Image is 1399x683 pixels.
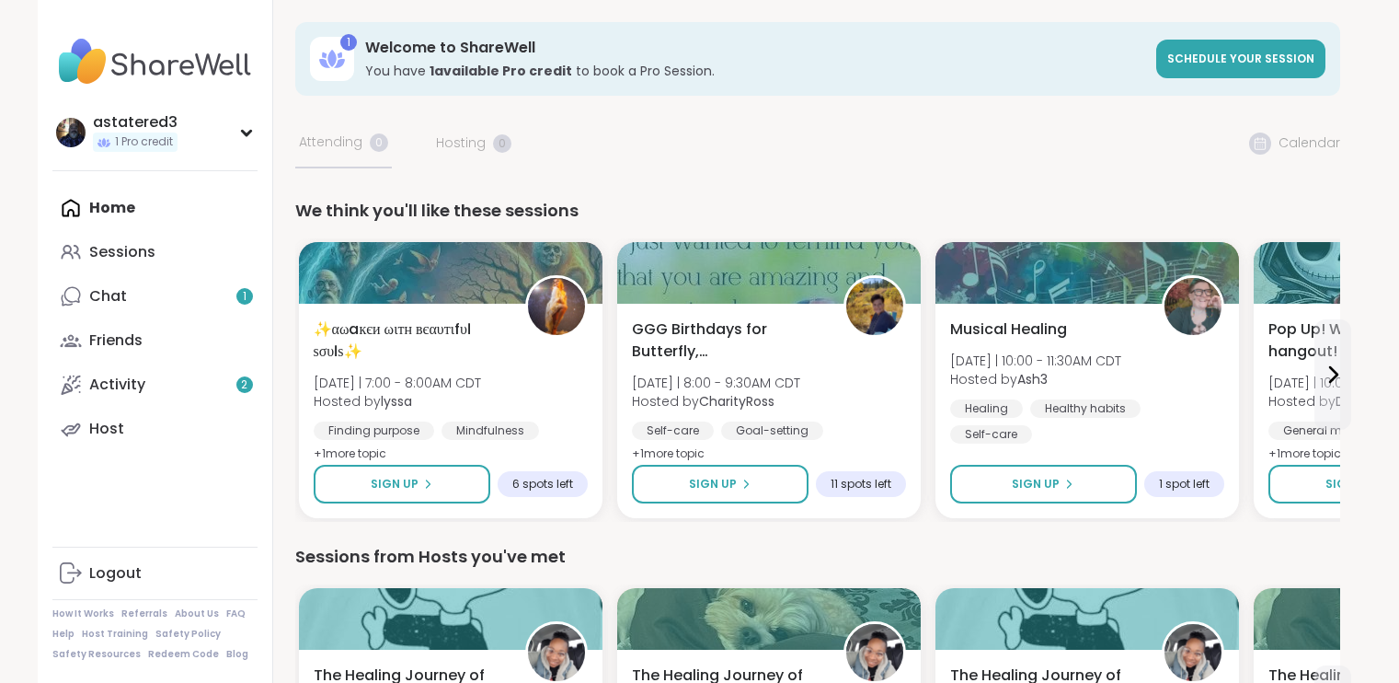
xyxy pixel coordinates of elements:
[314,318,505,363] span: ✨αωaкєи ωιтн вєαυтιfυℓ ѕσυℓѕ✨
[632,422,714,440] div: Self-care
[148,648,219,661] a: Redeem Code
[52,363,258,407] a: Activity2
[371,476,419,492] span: Sign Up
[632,318,823,363] span: GGG Birthdays for Butterfly, [PERSON_NAME] and [PERSON_NAME]
[721,422,823,440] div: Goal-setting
[56,118,86,147] img: astatered3
[295,198,1340,224] div: We think you'll like these sessions
[1012,476,1060,492] span: Sign Up
[1164,624,1221,681] img: levornia
[340,34,357,51] div: 1
[365,62,1145,80] h3: You have to book a Pro Session.
[52,648,141,661] a: Safety Resources
[155,628,221,641] a: Safety Policy
[381,392,412,411] b: lyssa
[1164,278,1221,335] img: Ash3
[632,392,800,411] span: Hosted by
[52,407,258,451] a: Host
[846,624,903,681] img: levornia
[950,425,1032,444] div: Self-care
[52,318,258,363] a: Friends
[115,134,173,150] span: 1 Pro credit
[1017,370,1048,388] b: Ash3
[52,230,258,274] a: Sessions
[689,476,737,492] span: Sign Up
[82,628,148,641] a: Host Training
[52,29,258,94] img: ShareWell Nav Logo
[632,465,808,504] button: Sign Up
[226,648,248,661] a: Blog
[52,551,258,596] a: Logout
[52,274,258,318] a: Chat1
[441,422,539,440] div: Mindfulness
[1156,40,1325,78] a: Schedule your session
[52,608,114,620] a: How It Works
[314,422,434,440] div: Finding purpose
[950,318,1067,341] span: Musical Healing
[243,289,247,305] span: 1
[950,399,1023,418] div: Healing
[1167,51,1314,66] span: Schedule your session
[950,465,1137,504] button: Sign Up
[314,374,481,392] span: [DATE] | 7:00 - 8:00AM CDT
[89,242,155,262] div: Sessions
[52,628,75,641] a: Help
[528,624,585,681] img: levornia
[699,392,774,411] b: CharityRoss
[89,419,124,439] div: Host
[846,278,903,335] img: CharityRoss
[365,38,1145,58] h3: Welcome to ShareWell
[632,374,800,392] span: [DATE] | 8:00 - 9:30AM CDT
[950,370,1121,388] span: Hosted by
[1159,477,1210,492] span: 1 spot left
[430,62,572,80] b: 1 available Pro credit
[1325,476,1373,492] span: Sign Up
[831,477,891,492] span: 11 spots left
[89,563,142,584] div: Logout
[314,465,490,504] button: Sign Up
[175,608,219,620] a: About Us
[93,112,178,133] div: astatered3
[295,544,1340,570] div: Sessions from Hosts you've met
[1030,399,1141,418] div: Healthy habits
[528,278,585,335] img: lyssa
[89,375,145,395] div: Activity
[314,392,481,411] span: Hosted by
[950,352,1121,370] span: [DATE] | 10:00 - 11:30AM CDT
[226,608,246,620] a: FAQ
[89,330,143,351] div: Friends
[121,608,167,620] a: Referrals
[89,286,127,307] div: Chat
[241,377,247,393] span: 2
[512,477,573,492] span: 6 spots left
